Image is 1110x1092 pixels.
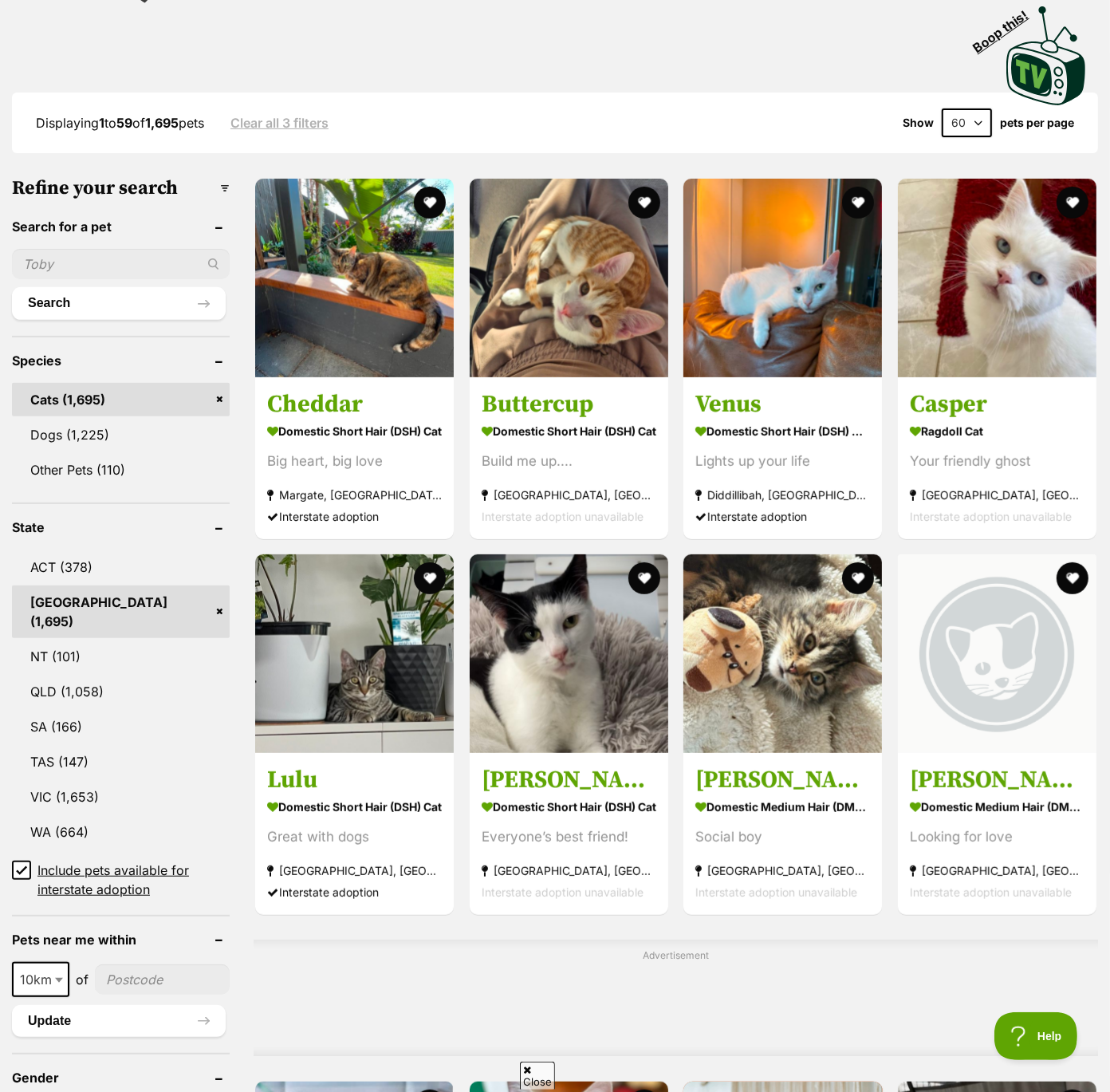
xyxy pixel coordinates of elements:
[12,710,230,743] a: SA (166)
[1006,6,1086,105] img: PetRescue TV logo
[12,745,230,779] a: TAS (147)
[683,752,882,914] a: [PERSON_NAME] 😻😻💙💙 Domestic Medium Hair (DMH) Cat Social boy [GEOGRAPHIC_DATA], [GEOGRAPHIC_DATA]...
[267,764,442,794] h3: Lulu
[1057,187,1088,219] button: favourite
[482,420,656,443] strong: Domestic Short Hair (DSH) Cat
[628,187,660,219] button: favourite
[695,885,857,898] span: Interstate adoption unavailable
[12,962,69,997] span: 10km
[267,451,442,472] div: Big heart, big love
[470,179,668,377] img: Buttercup - Domestic Short Hair (DSH) Cat
[910,510,1072,523] span: Interstate adoption unavailable
[910,826,1084,847] div: Looking for love
[76,970,89,989] span: of
[267,389,442,420] h3: Cheddar
[1000,116,1074,129] label: pets per page
[683,377,882,539] a: Venus Domestic Short Hair (DSH) x Oriental Shorthair Cat Lights up your life Diddillibah, [GEOGRA...
[695,389,870,420] h3: Venus
[267,506,442,527] div: Interstate adoption
[95,964,230,995] input: postcode
[12,353,230,368] header: Species
[843,187,875,219] button: favourite
[145,115,179,131] strong: 1,695
[99,115,104,131] strong: 1
[116,115,132,131] strong: 59
[12,932,230,947] header: Pets near me within
[898,179,1096,377] img: Casper - Ragdoll Cat
[695,794,870,818] strong: Domestic Medium Hair (DMH) Cat
[267,881,442,902] div: Interstate adoption
[12,453,230,487] a: Other Pets (110)
[683,179,882,377] img: Venus - Domestic Short Hair (DSH) x Oriental Shorthair Cat
[12,1070,230,1085] header: Gender
[1057,562,1088,594] button: favourite
[695,484,870,506] strong: Diddillibah, [GEOGRAPHIC_DATA]
[843,562,875,594] button: favourite
[695,451,870,472] div: Lights up your life
[12,675,230,708] a: QLD (1,058)
[12,640,230,673] a: NT (101)
[628,562,660,594] button: favourite
[255,179,454,377] img: Cheddar - Domestic Short Hair (DSH) Cat
[12,177,230,199] h3: Refine your search
[695,826,870,847] div: Social boy
[482,859,656,881] strong: [GEOGRAPHIC_DATA], [GEOGRAPHIC_DATA]
[482,794,656,818] strong: Domestic Short Hair (DSH) Cat
[267,859,442,881] strong: [GEOGRAPHIC_DATA], [GEOGRAPHIC_DATA]
[255,554,454,753] img: Lulu - Domestic Short Hair (DSH) Cat
[254,940,1098,1056] div: Advertisement
[695,420,870,443] strong: Domestic Short Hair (DSH) x Oriental Shorthair Cat
[470,752,668,914] a: [PERSON_NAME] Domestic Short Hair (DSH) Cat Everyone’s best friend! [GEOGRAPHIC_DATA], [GEOGRAPHI...
[910,764,1084,794] h3: [PERSON_NAME]
[683,554,882,753] img: Larry 😻😻💙💙 - Domestic Medium Hair (DMH) Cat
[910,389,1084,420] h3: Casper
[255,377,454,539] a: Cheddar Domestic Short Hair (DSH) Cat Big heart, big love Margate, [GEOGRAPHIC_DATA] Interstate a...
[12,815,230,849] a: WA (664)
[482,484,656,506] strong: [GEOGRAPHIC_DATA], [GEOGRAPHIC_DATA]
[415,562,447,594] button: favourite
[12,550,230,584] a: ACT (378)
[695,506,870,527] div: Interstate adoption
[482,826,656,847] div: Everyone’s best friend!
[482,510,644,523] span: Interstate adoption unavailable
[470,377,668,539] a: Buttercup Domestic Short Hair (DSH) Cat Build me up.... [GEOGRAPHIC_DATA], [GEOGRAPHIC_DATA] Inte...
[12,1005,226,1037] button: Update
[415,187,447,219] button: favourite
[903,116,934,129] span: Show
[482,764,656,794] h3: [PERSON_NAME]
[267,484,442,506] strong: Margate, [GEOGRAPHIC_DATA]
[898,377,1096,539] a: Casper Ragdoll Cat Your friendly ghost [GEOGRAPHIC_DATA], [GEOGRAPHIC_DATA] Interstate adoption u...
[14,968,68,991] span: 10km
[255,752,454,914] a: Lulu Domestic Short Hair (DSH) Cat Great with dogs [GEOGRAPHIC_DATA], [GEOGRAPHIC_DATA] Interstat...
[36,115,204,131] span: Displaying to of pets
[470,554,668,753] img: Jojo - Domestic Short Hair (DSH) Cat
[267,420,442,443] strong: Domestic Short Hair (DSH) Cat
[12,585,230,638] a: [GEOGRAPHIC_DATA] (1,695)
[695,859,870,881] strong: [GEOGRAPHIC_DATA], [GEOGRAPHIC_DATA]
[910,885,1072,898] span: Interstate adoption unavailable
[482,885,644,898] span: Interstate adoption unavailable
[482,451,656,472] div: Build me up....
[230,116,329,130] a: Clear all 3 filters
[994,1012,1078,1060] iframe: Help Scout Beacon - Open
[12,219,230,234] header: Search for a pet
[910,451,1084,472] div: Your friendly ghost
[12,383,230,416] a: Cats (1,695)
[482,389,656,420] h3: Buttercup
[910,859,1084,881] strong: [GEOGRAPHIC_DATA], [GEOGRAPHIC_DATA]
[12,418,230,451] a: Dogs (1,225)
[267,826,442,847] div: Great with dogs
[910,794,1084,818] strong: Domestic Medium Hair (DMH) Cat
[520,1062,555,1090] span: Close
[898,752,1096,914] a: [PERSON_NAME] Domestic Medium Hair (DMH) Cat Looking for love [GEOGRAPHIC_DATA], [GEOGRAPHIC_DATA...
[12,780,230,814] a: VIC (1,653)
[910,484,1084,506] strong: [GEOGRAPHIC_DATA], [GEOGRAPHIC_DATA]
[12,287,226,319] button: Search
[910,420,1084,443] strong: Ragdoll Cat
[12,249,230,279] input: Toby
[695,764,870,794] h3: [PERSON_NAME] 😻😻💙💙
[267,794,442,818] strong: Domestic Short Hair (DSH) Cat
[37,861,230,899] span: Include pets available for interstate adoption
[12,520,230,534] header: State
[12,861,230,899] a: Include pets available for interstate adoption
